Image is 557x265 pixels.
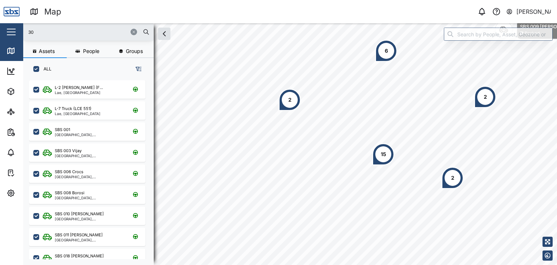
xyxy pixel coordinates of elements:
div: Dashboard [19,67,51,75]
div: L-7 Truck (LCE 551) [55,106,91,112]
div: 2 [288,96,292,104]
div: 6 [385,47,388,55]
div: SBS 018 [PERSON_NAME] [55,253,104,259]
div: Map marker [442,167,463,189]
div: SBS 003 Vijay [55,148,82,154]
div: Alarms [19,148,41,156]
div: Assets [19,87,41,95]
div: Map [44,5,61,18]
div: Lae, [GEOGRAPHIC_DATA] [55,112,100,115]
span: People [83,49,99,54]
div: Sites [19,108,36,116]
div: Lae, [GEOGRAPHIC_DATA] [55,91,103,94]
span: Groups [126,49,143,54]
div: Settings [19,189,45,197]
div: [GEOGRAPHIC_DATA], [GEOGRAPHIC_DATA] [55,238,124,242]
div: 2 [451,174,454,182]
div: Map marker [279,89,301,111]
div: SBS 006 Crocs [55,169,83,175]
div: 15 [381,150,386,158]
div: [PERSON_NAME] [516,7,551,16]
input: Search assets or drivers [28,26,149,37]
div: [GEOGRAPHIC_DATA], [GEOGRAPHIC_DATA] [55,196,124,200]
div: [GEOGRAPHIC_DATA], [GEOGRAPHIC_DATA] [55,154,124,158]
div: SBS 001 [55,127,70,133]
div: [GEOGRAPHIC_DATA], [GEOGRAPHIC_DATA] [55,175,124,179]
div: Map [19,47,35,55]
div: Map marker [474,86,496,108]
div: SBS 010 [PERSON_NAME] [55,211,104,217]
div: [GEOGRAPHIC_DATA], [GEOGRAPHIC_DATA] [55,217,124,221]
div: 2 [484,93,487,101]
canvas: Map [23,23,557,265]
img: Main Logo [4,4,20,20]
div: [GEOGRAPHIC_DATA], [GEOGRAPHIC_DATA] [55,133,124,136]
div: Tasks [19,169,39,177]
input: Search by People, Asset, Geozone or Place [444,28,553,41]
div: SBS 011 [PERSON_NAME] [55,232,103,238]
div: L-2 [PERSON_NAME] (F... [55,85,103,91]
div: grid [29,78,153,259]
div: Map marker [372,143,394,165]
div: Reports [19,128,44,136]
button: [PERSON_NAME] [506,7,551,17]
div: Map marker [375,40,397,62]
span: Assets [39,49,55,54]
div: SBS 008 Borosi [55,190,84,196]
label: ALL [39,66,51,72]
